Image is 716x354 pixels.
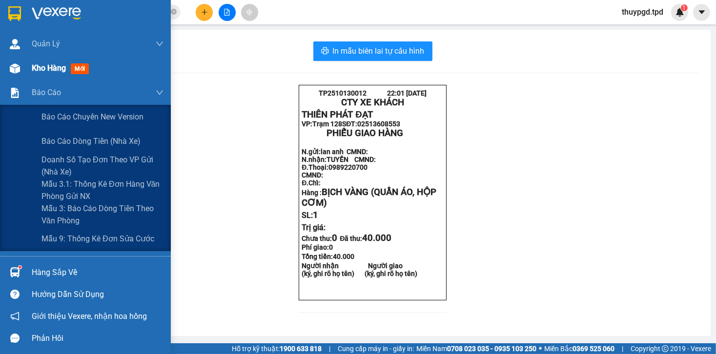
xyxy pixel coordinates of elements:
span: plus [201,9,208,16]
span: 22:01 [387,89,405,97]
span: down [156,40,164,48]
strong: N.nhận: [302,156,376,163]
span: Giới thiệu Vexere, nhận hoa hồng [32,310,147,322]
img: warehouse-icon [10,267,20,277]
strong: VP: SĐT: [3,35,102,43]
strong: 0708 023 035 - 0935 103 250 [447,345,536,353]
span: [DATE] [107,4,127,12]
strong: CMND: [302,171,323,179]
span: Mẫu 9: Thống kê đơn sửa cước [41,233,154,245]
span: message [10,334,20,343]
span: 1 [313,210,318,220]
button: printerIn mẫu biên lai tự cấu hình [313,41,432,61]
span: 1 [682,4,686,11]
span: close-circle [171,9,177,15]
span: Hỗ trợ kỹ thuật: [232,343,322,354]
span: file-add [224,9,230,16]
span: TUYỀN CMND: [327,156,376,163]
span: printer [321,47,329,56]
span: 0989220700 [328,163,368,171]
span: Báo cáo dòng tiền (nhà xe) [41,135,141,147]
span: Trị giá: [302,223,326,232]
span: Mẫu 3.1: Thống kê đơn hàng văn phòng gửi NX [41,178,164,202]
sup: 1 [681,4,688,11]
div: Phản hồi [32,331,164,346]
button: file-add [219,4,236,21]
div: Hàng sắp về [32,265,164,280]
span: mới [71,63,89,74]
span: close-circle [171,8,177,17]
span: Mẫu 3: Báo cáo dòng tiền theo văn phòng [41,202,164,227]
span: PHIẾU GIAO HÀNG [327,128,403,138]
span: aim [246,9,253,16]
button: plus [196,4,213,21]
span: Trạm 128 [312,120,342,128]
span: PHIẾU GIAO HÀNG [28,43,104,54]
span: copyright [662,345,669,352]
strong: Đ.Thoại: [302,163,368,171]
span: 0 [329,243,333,251]
button: caret-down [693,4,710,21]
span: ⚪️ [539,347,542,351]
strong: Đ.Chỉ: [302,179,321,187]
strong: Người nhận Người giao [302,262,403,270]
span: TP2510130012 [20,4,67,12]
span: Tổng tiền: [302,253,354,260]
strong: CTY XE KHÁCH [341,97,404,108]
strong: N.gửi: [302,148,368,156]
span: SL: [302,211,318,220]
strong: N.gửi: [3,63,69,71]
div: Hướng dẫn sử dụng [32,287,164,302]
span: 02513608553 [357,120,400,128]
span: Báo cáo [32,86,61,98]
strong: 1900 633 818 [280,345,322,353]
span: 40.000 [333,253,354,260]
img: icon-new-feature [675,8,684,17]
span: Kho hàng [32,63,66,73]
span: notification [10,312,20,321]
strong: (ký, ghi rõ họ tên) (ký, ghi rõ họ tên) [302,270,417,277]
span: caret-down [697,8,706,17]
span: Miền Nam [416,343,536,354]
span: Quản Lý [32,38,60,50]
span: question-circle [10,290,20,299]
span: thuypgd.tpd [614,6,671,18]
span: TP2510130012 [319,89,367,97]
strong: N.nhận: [3,71,77,79]
span: | [329,343,330,354]
strong: Phí giao: [302,243,333,251]
img: warehouse-icon [10,39,20,49]
button: aim [241,4,258,21]
span: [DATE] [406,89,427,97]
span: 40.000 [362,233,391,243]
span: down [156,89,164,97]
span: Miền Bắc [544,343,614,354]
span: lan anh CMND: [22,63,69,71]
span: lan anh CMND: [321,148,368,156]
span: 0 [332,233,337,243]
strong: THIÊN PHÁT ĐẠT [3,24,74,35]
span: BỊCH VÀNG (QUẦN ÁO, HỘP CƠM) [302,187,436,208]
strong: VP: SĐT: [302,120,400,128]
strong: 0369 525 060 [573,345,614,353]
span: | [622,343,623,354]
span: 22:01 [88,4,105,12]
strong: THIÊN PHÁT ĐẠT [302,109,372,120]
span: TUYỀN CMND: [28,71,77,79]
sup: 1 [19,266,21,269]
span: 02513608553 [59,35,102,43]
span: Cung cấp máy in - giấy in: [338,343,414,354]
img: warehouse-icon [10,63,20,74]
strong: Chưa thu: Đã thu: [302,235,391,242]
span: In mẫu biên lai tự cấu hình [333,45,425,57]
img: solution-icon [10,88,20,98]
strong: Hàng : [302,189,436,207]
span: Báo cáo chuyến New Version [41,111,143,123]
img: logo-vxr [8,6,21,21]
span: Doanh số tạo đơn theo VP gửi (nhà xe) [41,154,164,178]
strong: CTY XE KHÁCH [42,12,105,23]
span: Trạm 128 [14,35,43,43]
